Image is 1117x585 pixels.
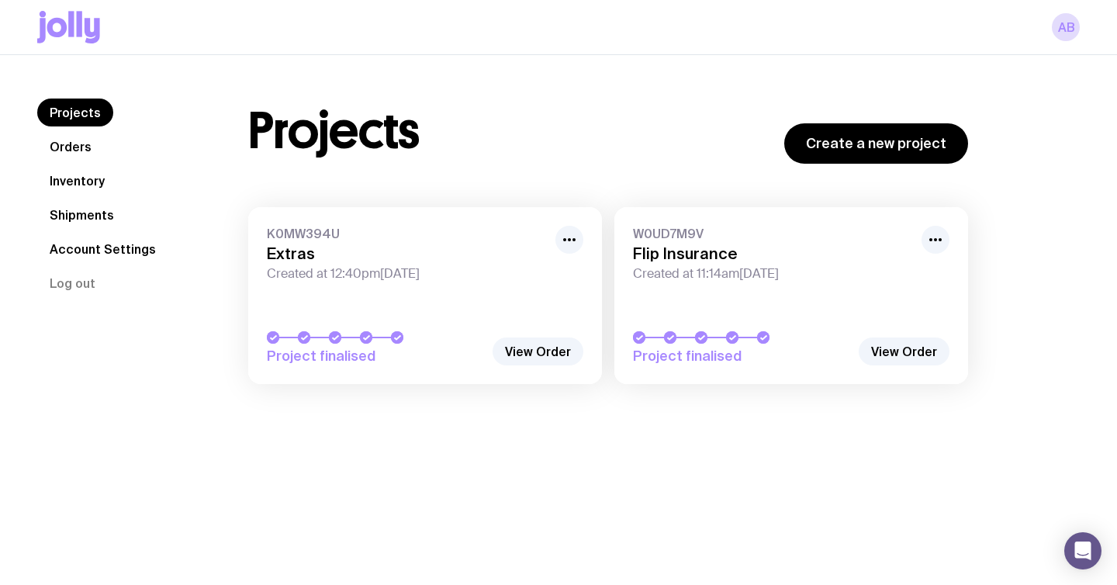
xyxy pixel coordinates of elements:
a: Projects [37,99,113,126]
a: Account Settings [37,235,168,263]
a: Shipments [37,201,126,229]
span: W0UD7M9V [633,226,912,241]
h3: Extras [267,244,546,263]
a: Orders [37,133,104,161]
a: View Order [493,337,583,365]
a: W0UD7M9VFlip InsuranceCreated at 11:14am[DATE]Project finalised [614,207,968,384]
a: K0MW394UExtrasCreated at 12:40pm[DATE]Project finalised [248,207,602,384]
h3: Flip Insurance [633,244,912,263]
span: Created at 12:40pm[DATE] [267,266,546,282]
h1: Projects [248,106,420,156]
a: Inventory [37,167,117,195]
a: AB [1052,13,1080,41]
button: Log out [37,269,108,297]
span: Project finalised [633,347,850,365]
span: K0MW394U [267,226,546,241]
div: Open Intercom Messenger [1064,532,1101,569]
a: Create a new project [784,123,968,164]
a: View Order [859,337,949,365]
span: Created at 11:14am[DATE] [633,266,912,282]
span: Project finalised [267,347,484,365]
